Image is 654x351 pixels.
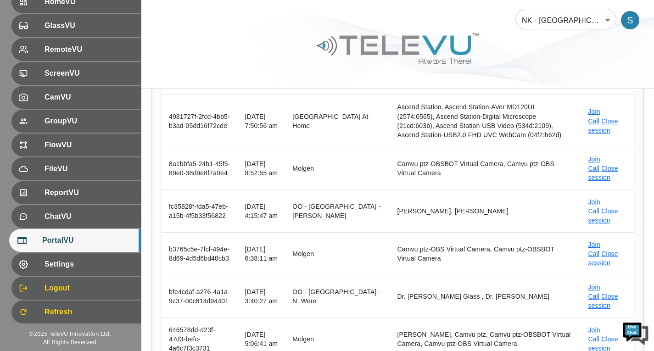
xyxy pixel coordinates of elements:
td: Camvu ptz-OBS Virtual Camera, Camvu ptz-OBSBOT Virtual Camera [390,232,581,275]
div: FlowVU [11,134,141,156]
div: ReportVU [11,181,141,204]
span: GlassVU [45,20,134,31]
td: Ascend Station, Ascend Station-AVer MD120UI (2574:0565), Ascend Station-Digital Microscope (21cd:... [390,95,581,147]
img: Logo [315,29,481,67]
a: Close session [588,207,618,224]
a: Join Call [588,326,600,343]
td: OO - [GEOGRAPHIC_DATA] - N. Were [285,275,390,318]
div: PortalVU [9,229,141,252]
td: [GEOGRAPHIC_DATA] At Home [285,95,390,147]
div: RemoteVU [11,38,141,61]
span: GroupVU [45,116,134,127]
td: [DATE] 8:52:55 am [238,147,285,189]
img: Chat Widget [622,319,649,346]
th: fc35828f-fda5-47eb-a15b-4f5b33f56822 [162,189,238,232]
span: Refresh [45,306,134,318]
div: FileVU [11,157,141,180]
td: [DATE] 4:15:47 am [238,189,285,232]
td: [DATE] 3:40:27 am [238,275,285,318]
img: d_736959983_company_1615157101543_736959983 [16,43,39,66]
span: We're online! [53,116,127,208]
div: Chat with us now [48,48,154,60]
th: bfe4cdaf-a276-4a1a-9c37-00c814d94401 [162,275,238,318]
a: Join Call [588,156,600,172]
a: Close session [588,250,618,267]
a: Close session [588,293,618,309]
th: b3765c5e-7fcf-494e-8d69-4d5d6bd48cb3 [162,232,238,275]
a: Join Call [588,198,600,215]
a: Join Call [588,108,600,124]
span: ScreenVU [45,68,134,79]
div: ScreenVU [11,62,141,85]
span: FileVU [45,163,134,174]
td: [DATE] 7:50:56 am [238,95,285,147]
textarea: Type your message and hit 'Enter' [5,251,175,283]
td: Dr. [PERSON_NAME] Glass , Dr. [PERSON_NAME] [390,275,581,318]
div: Logout [11,277,141,300]
a: Join Call [588,284,600,300]
td: Molgen [285,147,390,189]
th: 8a1bbfa5-24b1-45f5-89e0-38d9e8f7a0e4 [162,147,238,189]
td: Camvu ptz-OBSBOT Virtual Camera, Camvu ptz-OBS Virtual Camera [390,147,581,189]
th: 4981727f-2fcd-4bb5-b3ad-05dd16f72cde [162,95,238,147]
td: [DATE] 6:38:11 am [238,232,285,275]
span: Logout [45,283,134,294]
div: GroupVU [11,110,141,133]
td: OO - [GEOGRAPHIC_DATA] - [PERSON_NAME] [285,189,390,232]
div: Settings [11,253,141,276]
span: PortalVU [42,235,134,246]
td: [PERSON_NAME], [PERSON_NAME] [390,189,581,232]
div: GlassVU [11,14,141,37]
div: NK - [GEOGRAPHIC_DATA] [515,7,616,33]
span: FlowVU [45,139,134,150]
span: RemoteVU [45,44,134,55]
a: Join Call [588,241,600,257]
span: Settings [45,259,134,270]
a: Close session [588,117,618,134]
div: Refresh [11,301,141,323]
div: ChatVU [11,205,141,228]
span: CamVU [45,92,134,103]
span: ChatVU [45,211,134,222]
a: Close session [588,165,618,181]
div: Minimize live chat window [151,5,173,27]
td: Molgen [285,232,390,275]
div: CamVU [11,86,141,109]
div: S [621,11,639,29]
span: ReportVU [45,187,134,198]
